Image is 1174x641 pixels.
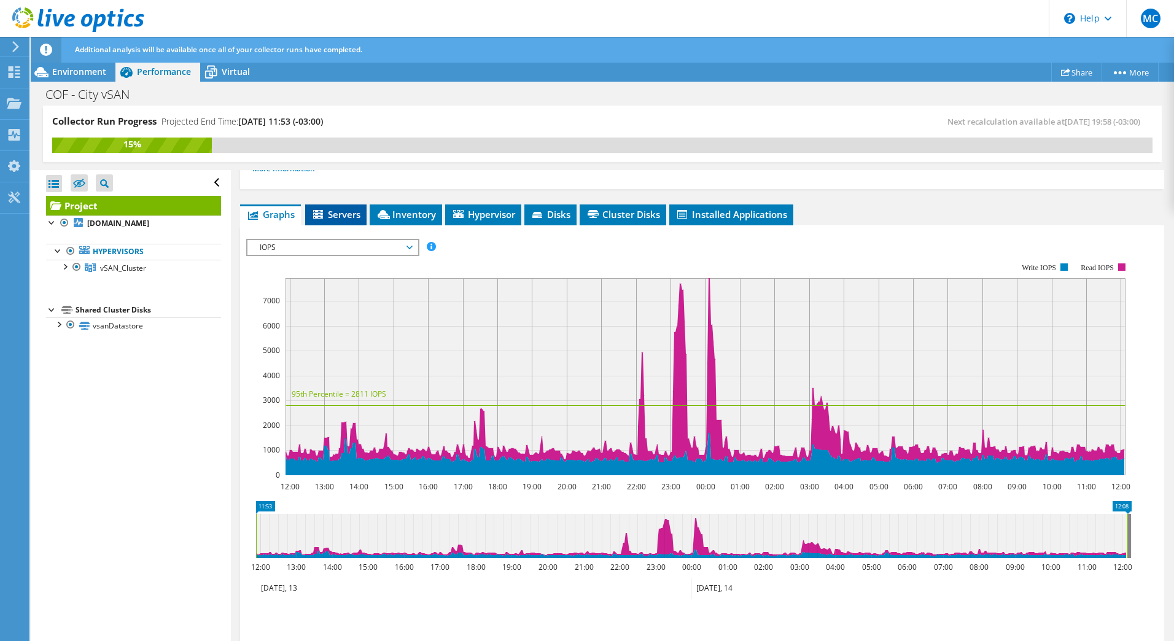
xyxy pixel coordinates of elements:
text: 08:00 [969,562,988,572]
text: 17:00 [453,481,472,492]
text: Write IOPS [1022,263,1056,272]
text: 20:00 [557,481,576,492]
text: 20:00 [538,562,557,572]
text: 02:00 [764,481,783,492]
text: 4000 [263,370,280,381]
text: 01:00 [718,562,737,572]
text: 6000 [263,320,280,331]
span: Inventory [376,208,436,220]
text: 00:00 [696,481,715,492]
a: vSAN_Cluster [46,260,221,276]
text: 10:00 [1042,481,1061,492]
text: 21:00 [591,481,610,492]
text: 07:00 [933,562,952,572]
text: 04:00 [825,562,844,572]
text: 03:00 [799,481,818,492]
span: Additional analysis will be available once all of your collector runs have completed. [75,44,362,55]
div: 15% [52,138,212,151]
text: Read IOPS [1081,263,1114,272]
text: 19:00 [502,562,521,572]
a: vsanDatastore [46,317,221,333]
text: 15:00 [384,481,403,492]
text: 06:00 [897,562,916,572]
text: 95th Percentile = 2811 IOPS [292,389,386,399]
h1: COF - City vSAN [40,88,149,101]
text: 13:00 [286,562,305,572]
text: 00:00 [682,562,701,572]
span: vSAN_Cluster [100,263,146,273]
text: 23:00 [646,562,665,572]
text: 11:00 [1076,481,1095,492]
text: 1000 [263,445,280,455]
span: [DATE] 11:53 (-03:00) [238,115,323,127]
span: IOPS [254,240,411,255]
text: 04:00 [834,481,853,492]
span: Servers [311,208,360,220]
span: Graphs [246,208,295,220]
text: 09:00 [1007,481,1026,492]
text: 2000 [263,420,280,430]
span: MC [1141,9,1160,28]
text: 16:00 [394,562,413,572]
a: [DOMAIN_NAME] [46,216,221,231]
text: 21:00 [574,562,593,572]
text: 19:00 [522,481,541,492]
span: Next recalculation available at [947,116,1146,127]
span: Disks [531,208,570,220]
span: [DATE] 19:58 (-03:00) [1065,116,1140,127]
span: Environment [52,66,106,77]
span: Hypervisor [451,208,515,220]
h4: Projected End Time: [161,115,323,128]
text: 13:00 [314,481,333,492]
text: 0 [276,470,280,480]
text: 15:00 [358,562,377,572]
text: 16:00 [418,481,437,492]
text: 14:00 [349,481,368,492]
a: Hypervisors [46,244,221,260]
a: Share [1051,63,1102,82]
div: Shared Cluster Disks [76,303,221,317]
text: 22:00 [610,562,629,572]
span: Performance [137,66,191,77]
text: 05:00 [869,481,888,492]
text: 01:00 [730,481,749,492]
text: 18:00 [466,562,485,572]
text: 10:00 [1041,562,1060,572]
text: 02:00 [753,562,772,572]
text: 12:00 [1113,562,1132,572]
text: 12:00 [280,481,299,492]
b: [DOMAIN_NAME] [87,218,149,228]
text: 06:00 [903,481,922,492]
text: 08:00 [973,481,992,492]
span: Cluster Disks [586,208,660,220]
a: Project [46,196,221,216]
svg: \n [1064,13,1075,24]
text: 12:00 [1111,481,1130,492]
text: 03:00 [790,562,809,572]
text: 07:00 [938,481,957,492]
text: 05:00 [861,562,880,572]
text: 17:00 [430,562,449,572]
text: 18:00 [488,481,507,492]
span: Installed Applications [675,208,787,220]
span: Virtual [222,66,250,77]
text: 22:00 [626,481,645,492]
text: 5000 [263,345,280,355]
text: 09:00 [1005,562,1024,572]
text: 7000 [263,295,280,306]
text: 23:00 [661,481,680,492]
text: 11:00 [1077,562,1096,572]
text: 14:00 [322,562,341,572]
text: 12:00 [251,562,270,572]
a: More Information [252,163,324,174]
a: More [1102,63,1159,82]
text: 3000 [263,395,280,405]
